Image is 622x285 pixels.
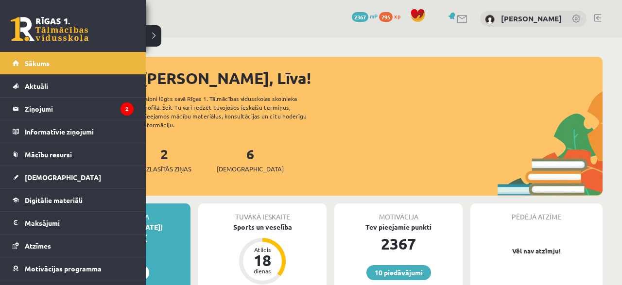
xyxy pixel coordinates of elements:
span: [DEMOGRAPHIC_DATA] [25,173,101,182]
a: Informatīvie ziņojumi [13,120,134,143]
legend: Informatīvie ziņojumi [25,120,134,143]
a: Sākums [13,52,134,74]
span: xp [394,12,400,20]
a: Maksājumi [13,212,134,234]
div: dienas [248,268,277,274]
a: 6[DEMOGRAPHIC_DATA] [217,145,284,174]
a: Rīgas 1. Tālmācības vidusskola [11,17,88,41]
span: Atzīmes [25,241,51,250]
div: 2367 [334,232,463,255]
div: 18 [248,252,277,268]
a: Atzīmes [13,235,134,257]
a: Aktuāli [13,75,134,97]
span: Digitālie materiāli [25,196,83,204]
div: [PERSON_NAME], Līva! [141,67,603,90]
div: Sports un veselība [198,222,327,232]
a: [DEMOGRAPHIC_DATA] [13,166,134,188]
img: Līva Ādmīdiņa [485,15,495,24]
span: € [141,231,147,245]
span: [DEMOGRAPHIC_DATA] [217,164,284,174]
a: Motivācijas programma [13,257,134,280]
div: Pēdējā atzīme [470,203,603,222]
a: 795 xp [379,12,405,20]
a: 10 piedāvājumi [366,265,431,280]
div: Laipni lūgts savā Rīgas 1. Tālmācības vidusskolas skolnieka profilā. Šeit Tu vari redzēt tuvojošo... [142,94,324,129]
div: Atlicis [248,247,277,252]
a: Mācību resursi [13,143,134,166]
span: 2367 [352,12,368,22]
a: Ziņojumi2 [13,98,134,120]
span: 795 [379,12,393,22]
p: Vēl nav atzīmju! [475,246,598,256]
span: Mācību resursi [25,150,72,159]
a: [PERSON_NAME] [501,14,562,23]
span: Neizlasītās ziņas [137,164,191,174]
span: Motivācijas programma [25,264,102,273]
legend: Ziņojumi [25,98,134,120]
span: mP [370,12,378,20]
a: 2Neizlasītās ziņas [137,145,191,174]
legend: Maksājumi [25,212,134,234]
i: 2 [121,102,134,116]
a: Digitālie materiāli [13,189,134,211]
span: Aktuāli [25,82,48,90]
div: Motivācija [334,203,463,222]
div: Tuvākā ieskaite [198,203,327,222]
a: 2367 mP [352,12,378,20]
div: Tev pieejamie punkti [334,222,463,232]
span: Sākums [25,59,50,67]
